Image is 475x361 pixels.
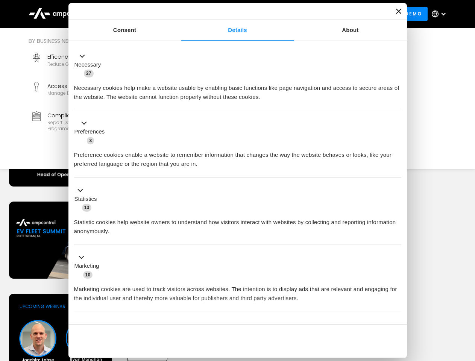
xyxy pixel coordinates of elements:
div: Compliance [47,111,146,120]
div: Necessary cookies help make a website usable by enabling basic functions like page navigation and... [74,78,401,102]
button: Preferences (3) [74,119,109,145]
a: EfficencyReduce grid contraints and fuel costs [29,50,149,76]
label: Marketing [74,262,99,270]
span: 3 [87,137,94,144]
span: 10 [83,271,93,279]
div: Statistic cookies help website owners to understand how visitors interact with websites by collec... [74,212,401,236]
button: Statistics (13) [74,186,102,212]
a: Details [181,20,294,41]
div: Preference cookies enable a website to remember information that changes the way the website beha... [74,145,401,168]
a: Consent [68,20,181,41]
a: Access ControlManage EV charger security and access [29,79,149,105]
span: 13 [82,204,92,211]
label: Statistics [74,195,97,203]
div: By business need [29,37,272,45]
a: About [294,20,407,41]
button: Unclassified (2) [74,320,136,329]
span: 27 [84,70,94,77]
div: Efficency [47,53,134,61]
label: Preferences [74,127,105,136]
label: Necessary [74,61,101,69]
span: 2 [124,321,131,329]
div: Access Control [47,82,138,90]
button: Okay [293,330,401,352]
div: Reduce grid contraints and fuel costs [47,61,134,67]
div: Manage EV charger security and access [47,90,138,96]
div: Marketing cookies are used to track visitors across websites. The intention is to display ads tha... [74,279,401,303]
button: Necessary (27) [74,52,106,78]
a: ComplianceReport data and stay compliant with EV programs [29,108,149,135]
button: Marketing (10) [74,253,104,279]
button: Close banner [396,9,401,14]
div: Report data and stay compliant with EV programs [47,120,146,131]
